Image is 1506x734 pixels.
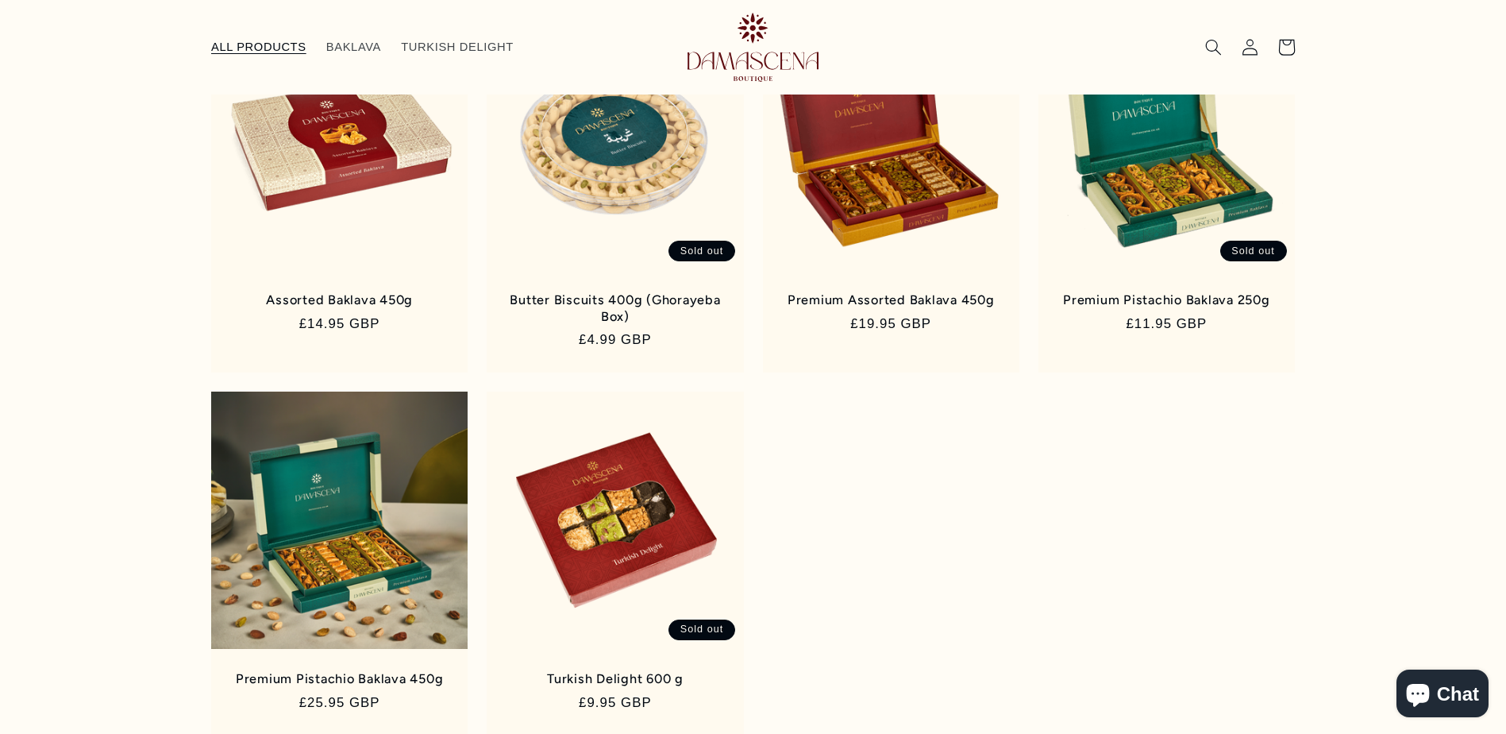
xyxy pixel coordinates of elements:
a: TURKISH DELIGHT [391,29,524,64]
a: BAKLAVA [316,29,391,64]
a: Premium Pistachio Baklava 450g [228,671,451,687]
span: BAKLAVA [326,40,381,55]
a: Premium Assorted Baklava 450g [780,292,1003,308]
a: Damascena Boutique [660,6,847,87]
a: Butter Biscuits 400g (Ghorayeba Box) [503,292,726,325]
a: ALL PRODUCTS [201,29,316,64]
span: TURKISH DELIGHT [401,40,514,55]
summary: Search [1195,29,1231,65]
inbox-online-store-chat: Shopify online store chat [1392,670,1493,721]
img: Damascena Boutique [688,13,818,82]
a: Assorted Baklava 450g [228,292,451,308]
span: ALL PRODUCTS [211,40,306,55]
a: Turkish Delight 600 g [503,671,726,687]
a: Premium Pistachio Baklava 250g [1055,292,1278,308]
